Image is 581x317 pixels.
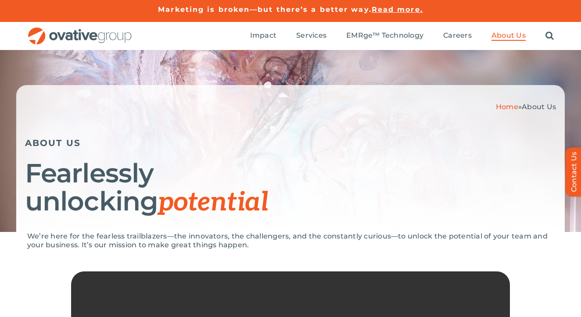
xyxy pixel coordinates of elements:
p: We’re here for the fearless trailblazers—the innovators, the challengers, and the constantly curi... [27,232,554,249]
span: About Us [491,31,526,40]
h5: ABOUT US [25,138,556,148]
span: Services [296,31,326,40]
span: potential [158,187,268,218]
a: Marketing is broken—but there’s a better way. [158,5,372,14]
a: EMRge™ Technology [346,31,423,41]
a: Home [496,103,518,111]
a: Impact [250,31,276,41]
h1: Fearlessly unlocking [25,159,556,217]
span: About Us [522,103,556,111]
a: OG_Full_horizontal_RGB [27,26,133,35]
nav: Menu [250,22,554,50]
span: Impact [250,31,276,40]
a: Services [296,31,326,41]
span: Careers [443,31,472,40]
a: About Us [491,31,526,41]
a: Careers [443,31,472,41]
a: Search [545,31,554,41]
span: » [496,103,556,111]
a: Read more. [372,5,423,14]
span: EMRge™ Technology [346,31,423,40]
